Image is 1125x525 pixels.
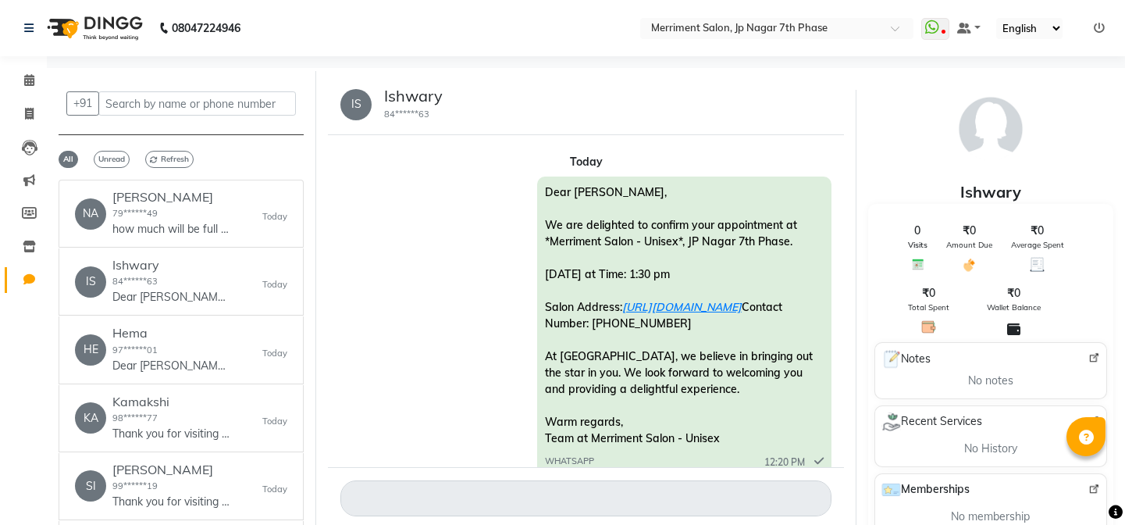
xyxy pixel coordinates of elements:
span: No History [964,441,1017,457]
img: Average Spent Icon [1030,257,1045,272]
small: Today [262,278,287,291]
span: 0 [914,223,920,239]
img: logo [40,6,147,50]
span: No membership [951,509,1030,525]
div: HE [75,334,106,366]
p: Dear [PERSON_NAME], We are delighted to confirm your appointment at *Merriment Salon - Unisex*, J... [112,358,230,374]
img: avatar [952,90,1030,168]
input: Search by name or phone number [98,91,296,116]
small: Today [262,210,287,223]
span: Amount Due [946,239,992,251]
div: SI [75,470,106,502]
a: [URL][DOMAIN_NAME] [622,300,742,314]
div: NA [75,198,106,230]
span: Total Spent [908,302,949,313]
small: Today [262,347,287,360]
iframe: chat widget [1059,462,1109,509]
span: Unread [94,151,130,168]
img: Total Spent Icon [921,320,936,334]
b: 08047224946 [172,6,240,50]
small: Today [262,415,287,428]
span: Refresh [145,151,194,168]
span: ₹0 [922,285,935,302]
span: ₹0 [1007,285,1020,302]
span: Recent Services [881,412,982,431]
span: ₹0 [963,223,976,239]
textarea: To enrich screen reader interactions, please activate Accessibility in Grammarly extension settings [340,480,831,516]
h6: Ishwary [112,258,230,273]
span: No notes [968,373,1013,389]
div: Ishwary [868,180,1113,204]
p: Dear [PERSON_NAME], We are delighted to confirm your appointment at *Merriment Salon - Unisex*, J... [112,289,230,305]
p: Thank you for visiting Merriment salon! We hope you had a great experience. Get your bill On [DOM... [112,494,230,510]
span: Average Spent [1011,239,1064,251]
div: IS [340,89,372,120]
p: Thank you for visiting Merriment salon! We hope you had a great experience. Get your bill On [DOM... [112,426,230,442]
p: how much will be full arms, full legs and underarms cost? [112,221,230,237]
button: +91 [66,91,99,116]
span: Wallet Balance [987,302,1041,313]
div: IS [75,266,106,298]
h6: Kamakshi [112,395,230,409]
h6: [PERSON_NAME] [112,190,230,205]
span: ₹0 [1031,223,1044,239]
h5: Ishwary [384,87,443,105]
strong: Today [570,155,603,169]
img: Amount Due Icon [962,257,977,273]
span: Notes [881,349,931,370]
h6: Hema [112,326,230,341]
span: Memberships [881,480,970,499]
div: KA [75,402,106,434]
small: Today [262,483,287,496]
span: 12:20 PM [764,455,805,470]
h6: [PERSON_NAME] [112,462,230,477]
span: Dear [PERSON_NAME], We are delighted to confirm your appointment at *Merriment Salon - Unisex*, J... [545,185,813,445]
span: Visits [908,239,927,251]
span: WHATSAPP [545,455,594,468]
span: All [59,151,78,168]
